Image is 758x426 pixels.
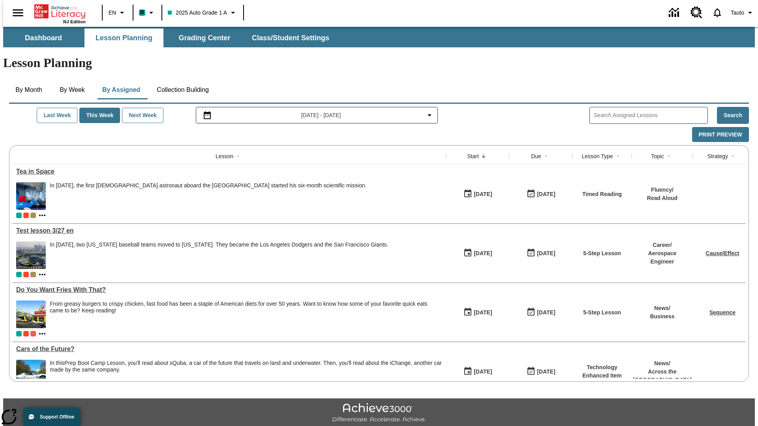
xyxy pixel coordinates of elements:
button: By Assigned [96,80,146,99]
a: Tea in Space, Lessons [16,168,442,175]
img: Dodgers stadium. [16,241,46,269]
div: [DATE] [537,367,555,377]
div: In 1958, two New York baseball teams moved to California. They became the Los Angeles Dodgers and... [50,241,388,269]
button: 10/06/25: First time the lesson was available [461,187,495,202]
a: Test lesson 3/27 en, Lessons [16,227,442,234]
div: Tea in Space [16,168,442,175]
button: Sort [613,151,623,161]
div: 2025 Auto Grade 1 [30,213,36,218]
p: Technology Enhanced Item [576,363,628,380]
a: Cause/Effect [706,250,739,256]
a: Resource Center, Will open in new tab [686,2,707,23]
div: Lesson [216,152,233,160]
div: In [DATE], two [US_STATE] baseball teams moved to [US_STATE]. They became the Los Angeles Dodgers... [50,241,388,248]
div: [DATE] [537,308,555,318]
button: Open side menu [6,1,30,24]
div: [DATE] [537,189,555,199]
svg: Collapse Date Range Filter [425,110,434,120]
button: This Week [79,108,120,123]
testabrev: Prep Boot Camp Lesson, you'll read about sQuba, a car of the future that travels on land and unde... [50,360,442,373]
button: Sort [541,151,551,161]
div: [DATE] [474,248,492,258]
button: By Week [53,80,92,99]
button: 07/21/25: First time the lesson was available [461,246,495,261]
a: Notifications [707,2,728,23]
div: [DATE] [537,248,555,258]
button: Show more classes [38,211,47,220]
div: Lesson Type [582,152,613,160]
div: Test 1 [23,272,29,277]
button: Search [717,107,749,124]
button: Show more classes [38,329,47,338]
span: [DATE] - [DATE] [301,111,341,120]
img: An astronaut, the first from the United Kingdom to travel to the International Space Station, wav... [16,182,46,210]
a: Cars of the Future? , Lessons [16,346,442,353]
button: Support Offline [24,408,81,426]
img: One of the first McDonald's stores, with the iconic red sign and golden arches. [16,301,46,328]
div: Current Class [16,272,22,277]
p: News / [633,359,692,368]
p: 5-Step Lesson [583,249,621,258]
div: 2025 Auto Grade 1 [30,272,36,277]
span: 2025 Auto Grade 1 A [168,9,227,17]
button: Class/Student Settings [246,28,336,47]
p: 5-Step Lesson [583,308,621,317]
button: Lesson Planning [84,28,163,47]
div: SubNavbar [3,27,755,47]
a: Data Center [664,2,686,24]
button: Boost Class color is teal. Change class color [136,6,159,20]
span: Class/Student Settings [252,34,329,43]
button: Collection Building [150,80,215,99]
span: B [140,7,144,17]
p: Business [650,312,674,321]
button: Last Week [37,108,77,123]
div: Test 1 [23,331,29,336]
span: Lesson Planning [96,34,152,43]
div: In [DATE], the first [DEMOGRAPHIC_DATA] astronaut aboard the [GEOGRAPHIC_DATA] started his six-mo... [50,182,366,189]
button: Grading Center [165,28,244,47]
input: Search Assigned Lessons [594,110,707,121]
button: Class: 2025 Auto Grade 1 A, Select your class [165,6,241,20]
p: Fluency / [647,186,677,194]
span: NJ Edition [63,19,86,24]
div: OL 2025 Auto Grade 2 [30,331,36,336]
div: Cars of the Future? [16,346,442,353]
div: Do You Want Fries With That? [16,286,442,293]
div: [DATE] [474,308,492,318]
button: By Month [9,80,49,99]
span: Test 1 [23,213,29,218]
div: Topic [651,152,664,160]
button: Show more classes [38,270,47,279]
span: Grading Center [178,34,230,43]
div: SubNavbar [3,28,336,47]
button: Profile/Settings [728,6,758,20]
div: Home [34,3,86,24]
button: Sort [728,151,737,161]
button: Sort [664,151,674,161]
p: Career / [636,241,689,249]
span: In December 2015, the first British astronaut aboard the International Space Station started his ... [50,182,366,210]
p: Across the [GEOGRAPHIC_DATA] [633,368,692,384]
span: Support Offline [40,414,74,420]
div: In this Prep Boot Camp Lesson, you'll read about sQuba, a car of the future that travels on land ... [50,360,442,387]
div: Start [467,152,479,160]
button: 07/01/25: First time the lesson was available [461,364,495,379]
img: Achieve3000 Differentiate Accelerate Achieve [332,403,426,423]
span: Tauto [731,9,744,17]
button: Language: EN, Select a language [105,6,130,20]
p: Aerospace Engineer [636,249,689,266]
button: Sort [233,151,243,161]
div: Due [531,152,541,160]
button: 08/01/26: Last day the lesson can be accessed [524,364,558,379]
a: Do You Want Fries With That?, Lessons [16,286,442,293]
div: From greasy burgers to crispy chicken, fast food has been a staple of American diets for over 50 ... [50,301,442,328]
button: 07/20/26: Last day the lesson can be accessed [524,305,558,320]
div: [DATE] [474,367,492,377]
span: Current Class [16,331,22,336]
